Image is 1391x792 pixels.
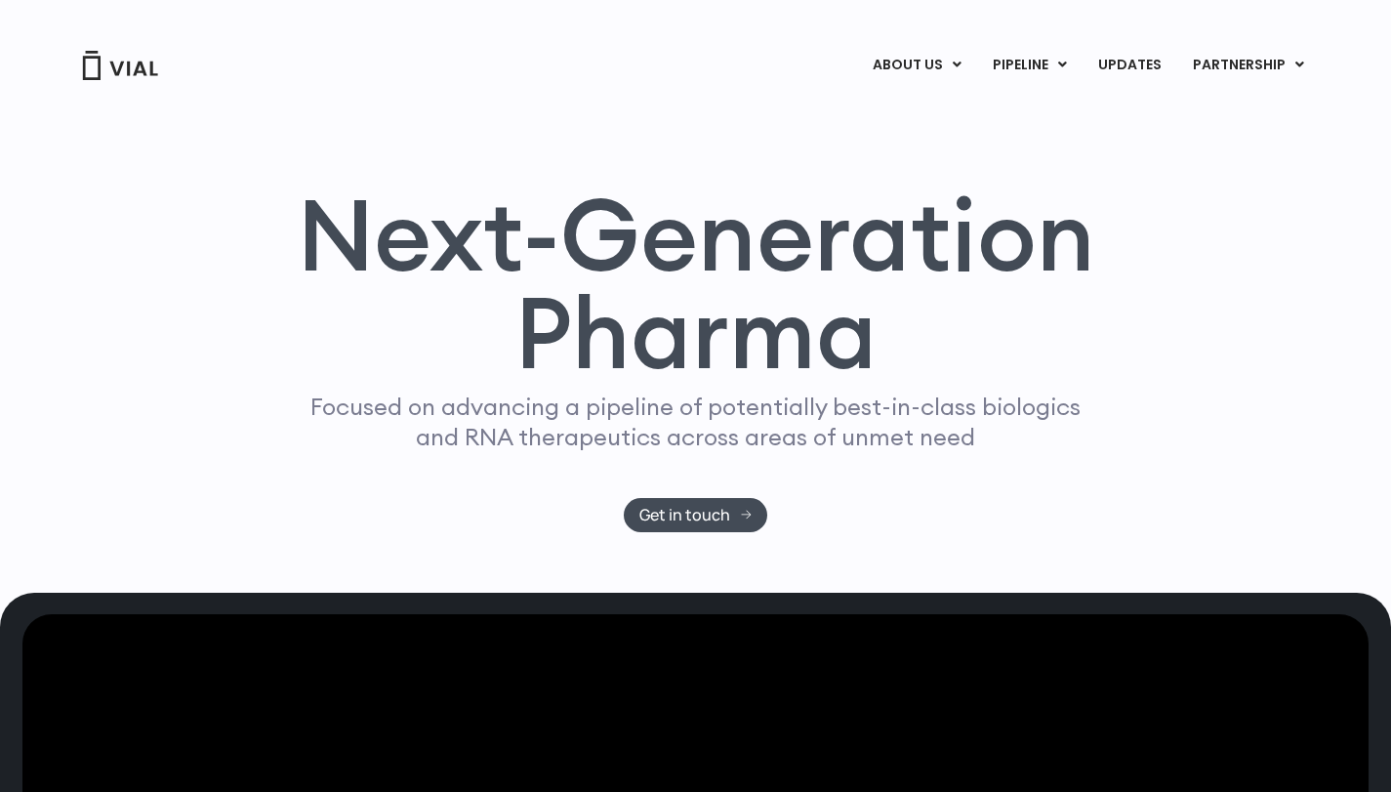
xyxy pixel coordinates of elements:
a: ABOUT USMenu Toggle [857,49,976,82]
span: Get in touch [639,508,730,522]
h1: Next-Generation Pharma [273,186,1119,383]
a: PIPELINEMenu Toggle [977,49,1082,82]
a: UPDATES [1083,49,1176,82]
a: Get in touch [624,498,767,532]
a: PARTNERSHIPMenu Toggle [1177,49,1320,82]
img: Vial Logo [81,51,159,80]
p: Focused on advancing a pipeline of potentially best-in-class biologics and RNA therapeutics acros... [303,392,1089,452]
